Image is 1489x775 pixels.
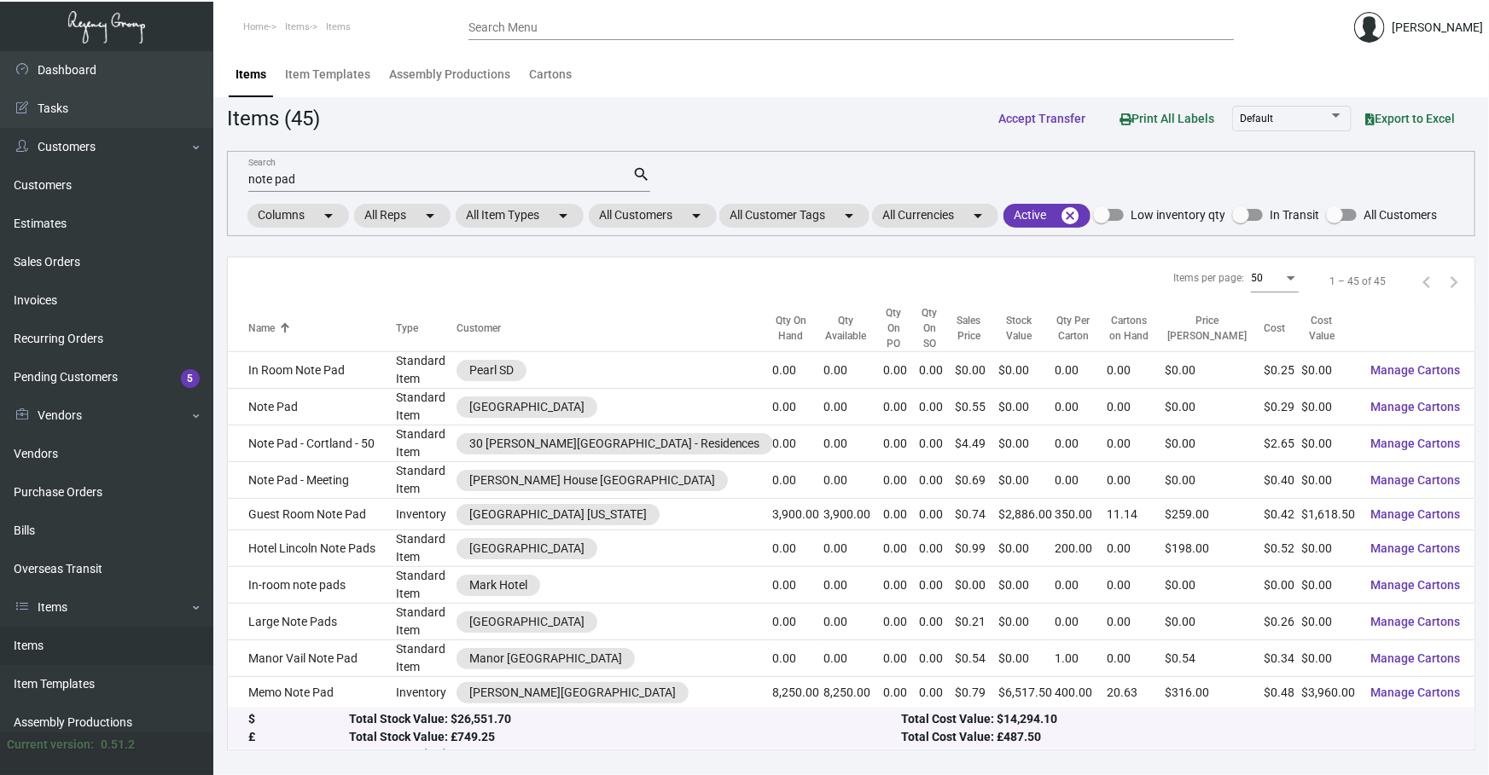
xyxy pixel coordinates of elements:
td: 200.00 [1055,530,1108,567]
td: 0.00 [919,352,955,389]
td: 0.00 [883,567,919,604]
td: 0.00 [824,604,883,640]
td: 8,250.00 [824,677,883,708]
span: In Transit [1270,205,1319,225]
td: 0.00 [1055,389,1108,425]
td: 0.00 [824,530,883,567]
td: $0.26 [1265,604,1302,640]
td: Inventory [396,677,456,708]
td: 0.00 [1055,604,1108,640]
td: Standard Item [396,640,456,677]
td: $0.00 [1302,530,1358,567]
td: 0.00 [773,425,824,462]
div: [PERSON_NAME][GEOGRAPHIC_DATA] [469,684,676,702]
td: Memo Note Pad [228,677,396,708]
td: Standard Item [396,530,456,567]
td: $0.29 [1265,389,1302,425]
div: 0.51.2 [101,736,135,754]
div: Sales Price [955,313,983,344]
td: 3,900.00 [773,499,824,530]
span: Low inventory qty [1131,205,1225,225]
div: Qty On PO [883,305,904,351]
div: Qty On Hand [773,313,809,344]
td: $4.49 [955,425,998,462]
td: 0.00 [773,462,824,499]
td: 0.00 [824,425,883,462]
div: Price [PERSON_NAME] [1166,313,1265,344]
span: Manage Cartons [1371,615,1461,628]
span: Items [326,21,351,32]
td: 0.00 [824,352,883,389]
td: $0.00 [955,352,998,389]
td: 0.00 [824,567,883,604]
div: Assembly Productions [389,66,510,84]
td: $0.00 [1166,352,1265,389]
button: Manage Cartons [1358,533,1474,564]
mat-icon: arrow_drop_down [839,205,859,226]
td: 0.00 [919,604,955,640]
td: 0.00 [1108,389,1166,425]
td: 0.00 [773,640,824,677]
span: Manage Cartons [1371,541,1461,555]
td: $0.00 [1166,604,1265,640]
div: Manor [GEOGRAPHIC_DATA] [469,650,622,668]
button: Manage Cartons [1358,391,1474,422]
td: 0.00 [883,352,919,389]
mat-icon: arrow_drop_down [686,205,707,226]
td: $0.00 [1166,462,1265,499]
td: Standard Item [396,389,456,425]
td: $259.00 [1166,499,1265,530]
mat-chip: Active [1003,204,1091,228]
div: Total Cost Value: £487.50 [901,729,1454,747]
td: $0.54 [955,640,998,677]
div: Total Stock Value: $26,551.70 [349,711,902,729]
span: Print All Labels [1120,112,1214,125]
div: Qty Available [824,313,883,344]
div: Qty On SO [919,305,939,351]
td: $316.00 [1166,677,1265,708]
td: 0.00 [883,530,919,567]
td: $0.40 [1265,462,1302,499]
div: Qty On Hand [773,313,824,344]
td: 3,900.00 [824,499,883,530]
div: Items [236,66,266,84]
td: Standard Item [396,462,456,499]
td: Standard Item [396,567,456,604]
div: £ [248,729,349,747]
td: $0.00 [1166,425,1265,462]
td: Standard Item [396,604,456,640]
div: Stock Value [998,313,1039,344]
mat-chip: Columns [247,204,349,228]
button: Manage Cartons [1358,606,1474,637]
td: $0.74 [955,499,998,530]
div: Current version: [7,736,94,754]
td: 0.00 [824,462,883,499]
td: $0.00 [998,567,1055,604]
td: 0.00 [883,604,919,640]
span: 50 [1251,272,1263,284]
div: [GEOGRAPHIC_DATA] [469,613,585,631]
td: 8,250.00 [773,677,824,708]
div: Items (45) [227,103,320,134]
div: Price [PERSON_NAME] [1166,313,1249,344]
td: $0.00 [955,567,998,604]
td: $0.52 [1265,530,1302,567]
div: Cost Value [1302,313,1342,344]
td: 0.00 [1055,567,1108,604]
td: $0.00 [1265,567,1302,604]
td: $6,517.50 [998,677,1055,708]
span: Manage Cartons [1371,473,1461,487]
td: 0.00 [883,462,919,499]
div: Items per page: [1173,270,1244,286]
td: 0.00 [773,389,824,425]
td: 0.00 [1055,352,1108,389]
td: Note Pad - Meeting [228,462,396,499]
td: $0.00 [1302,567,1358,604]
span: Manage Cartons [1371,437,1461,450]
td: $0.25 [1265,352,1302,389]
mat-icon: arrow_drop_down [318,205,339,226]
div: [GEOGRAPHIC_DATA] [469,540,585,558]
td: In-room note pads [228,567,396,604]
td: In Room Note Pad [228,352,396,389]
div: Item Templates [285,66,370,84]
